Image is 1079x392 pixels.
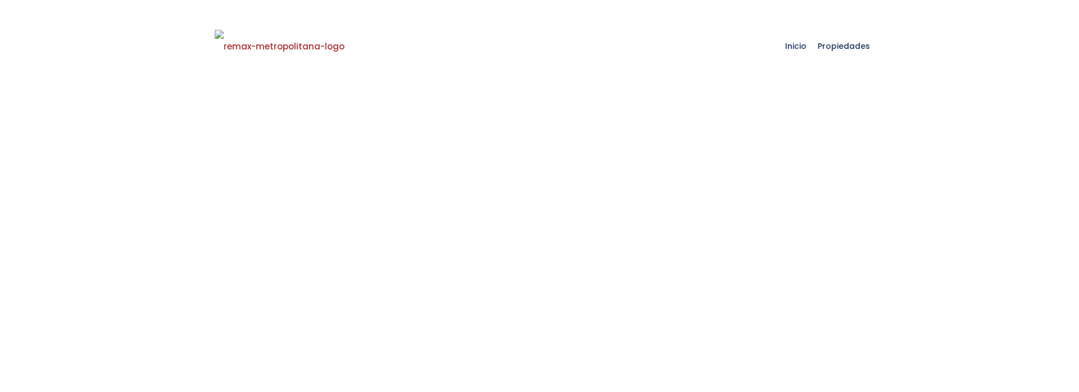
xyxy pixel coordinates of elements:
[215,18,344,74] a: RE/MAX Metropolitana
[812,29,876,63] span: Propiedades
[215,30,344,63] img: remax-metropolitana-logo
[779,29,812,63] span: Inicio
[812,18,876,74] a: Propiedades
[779,18,812,74] a: Inicio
